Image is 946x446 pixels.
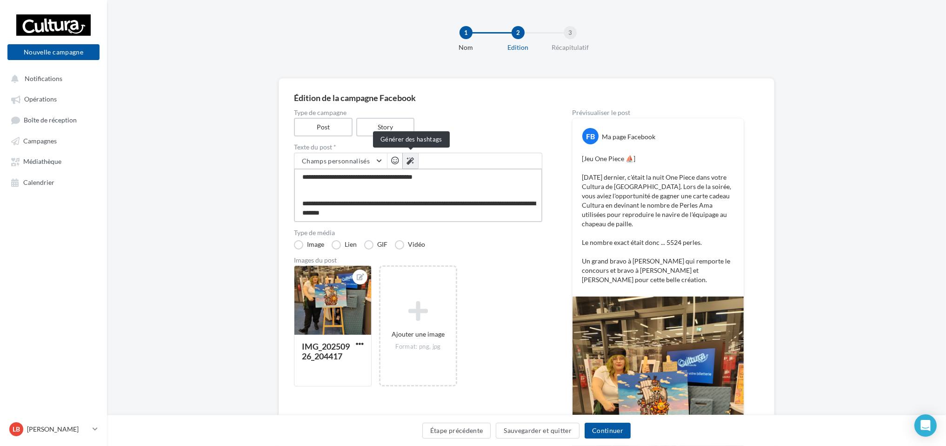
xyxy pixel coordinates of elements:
button: Sauvegarder et quitter [496,423,580,439]
span: Champs personnalisés [302,157,370,165]
a: Campagnes [6,132,101,149]
div: Générer des hashtags [373,131,450,148]
a: Boîte de réception [6,111,101,128]
a: Calendrier [6,174,101,190]
div: Images du post [294,257,542,264]
button: Champs personnalisés [294,153,387,169]
span: Notifications [25,74,62,82]
label: Type de campagne [294,109,542,116]
label: Story [356,118,415,136]
label: Vidéo [395,240,425,250]
div: FB [582,128,599,144]
button: Nouvelle campagne [7,44,100,60]
label: GIF [364,240,387,250]
span: Boîte de réception [24,116,77,124]
p: [Jeu One Piece ⛵] [DATE] dernier, c'était la nuit One Piece dans votre Cultura de [GEOGRAPHIC_DAT... [582,154,734,284]
a: Opérations [6,90,101,107]
span: LB [13,425,20,434]
div: Edition [488,43,548,52]
button: Étape précédente [422,423,491,439]
label: Texte du post * [294,144,542,150]
span: Campagnes [23,137,57,145]
span: Calendrier [23,178,54,186]
button: Notifications [6,70,98,87]
span: Opérations [24,95,57,103]
div: 2 [512,26,525,39]
div: Prévisualiser le post [572,109,744,116]
p: [PERSON_NAME] [27,425,89,434]
a: LB [PERSON_NAME] [7,420,100,438]
label: Type de média [294,230,542,236]
button: Continuer [585,423,631,439]
div: Open Intercom Messenger [914,414,937,437]
span: Médiathèque [23,158,61,166]
a: Médiathèque [6,153,101,169]
label: Lien [332,240,357,250]
div: Récapitulatif [540,43,600,52]
div: Nom [436,43,496,52]
div: IMG_20250926_204417 [302,341,350,361]
label: Image [294,240,324,250]
label: Post [294,118,353,136]
div: Ma page Facebook [602,132,655,142]
div: 3 [564,26,577,39]
div: Édition de la campagne Facebook [294,94,759,102]
div: 1 [460,26,473,39]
